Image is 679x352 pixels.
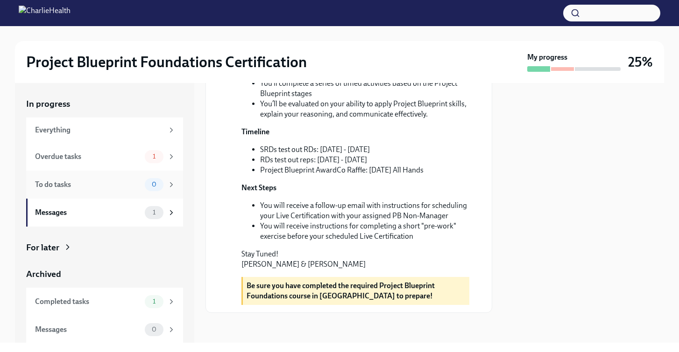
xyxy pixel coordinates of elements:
span: 1 [147,153,161,160]
img: CharlieHealth [19,6,71,21]
h3: 25% [628,54,653,70]
div: To do tasks [35,179,141,190]
span: 0 [146,326,162,333]
li: You will receive instructions for completing a short "pre-work" exercise before your scheduled Li... [260,221,469,242]
span: 1 [147,298,161,305]
a: Everything [26,117,183,143]
a: Messages1 [26,199,183,227]
strong: Timeline [241,127,269,136]
div: Everything [35,125,163,135]
li: RDs test out reps: [DATE] - [DATE] [260,155,469,165]
strong: Be sure you have completed the required Project Blueprint Foundations course in [GEOGRAPHIC_DATA]... [247,281,435,300]
strong: My progress [527,52,567,62]
strong: Next Steps [241,183,276,192]
li: You’ll be evaluated on your ability to apply Project Blueprint skills, explain your reasoning, an... [260,99,469,119]
div: Messages [35,324,141,335]
a: Overdue tasks1 [26,143,183,171]
li: Project Blueprint AwardCo Raffle: [DATE] All Hands [260,165,469,175]
div: Messages [35,207,141,218]
div: For later [26,242,59,254]
a: Completed tasks1 [26,288,183,316]
a: In progress [26,98,183,110]
a: To do tasks0 [26,171,183,199]
p: Stay Tuned! [PERSON_NAME] & [PERSON_NAME] [241,249,469,269]
a: Messages0 [26,316,183,344]
span: 0 [146,181,162,188]
li: SRDs test out RDs: [DATE] - [DATE] [260,145,469,155]
li: You’ll complete a series of timed activities based on the Project Blueprint stages [260,78,469,99]
span: 1 [147,209,161,216]
h2: Project Blueprint Foundations Certification [26,53,307,71]
div: Overdue tasks [35,152,141,162]
a: For later [26,242,183,254]
a: Archived [26,268,183,280]
li: You will receive a follow-up email with instructions for scheduling your Live Certification with ... [260,200,469,221]
div: Completed tasks [35,297,141,307]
